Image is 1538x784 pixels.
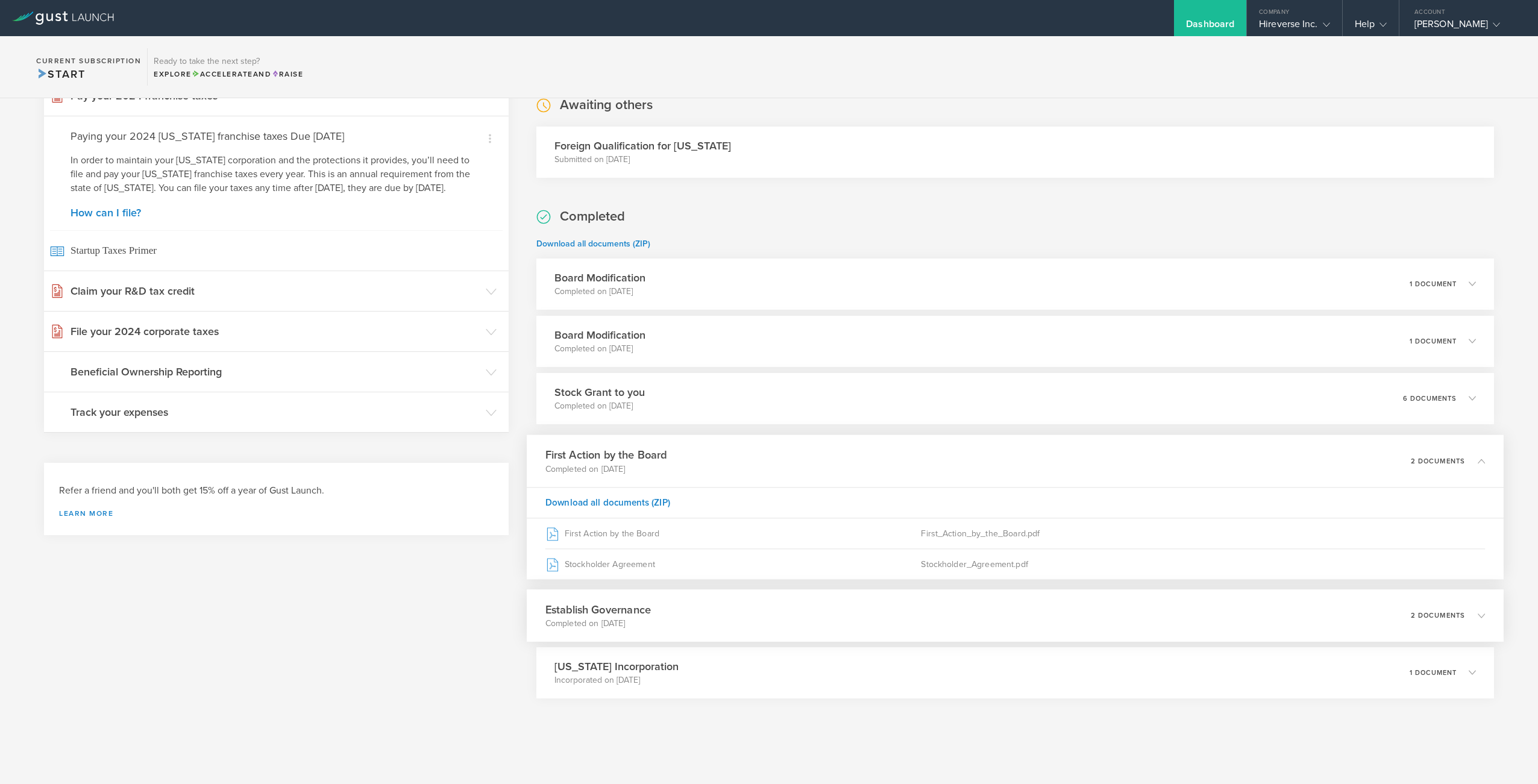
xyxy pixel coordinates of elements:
span: Startup Taxes Primer [50,230,503,271]
span: Accelerate [192,70,253,78]
h3: Establish Governance [545,601,651,618]
h3: First Action by the Board [545,447,667,463]
h3: Board Modification [554,327,645,343]
h3: Track your expenses [71,404,480,420]
p: Completed on [DATE] [554,400,645,412]
iframe: Chat Widget [1478,726,1538,784]
h2: Current Subscription [36,57,141,64]
p: 6 documents [1403,395,1457,402]
p: Completed on [DATE] [545,463,667,475]
p: Incorporated on [DATE] [554,674,679,686]
div: Ready to take the next step?ExploreAccelerateandRaise [147,48,309,86]
div: Stockholder Agreement [545,549,921,579]
span: Start [36,67,85,81]
h3: Claim your R&D tax credit [71,283,480,299]
div: Hireverse Inc. [1259,18,1329,36]
a: Download all documents (ZIP) [536,239,650,249]
div: Help [1355,18,1387,36]
span: and [192,70,272,78]
h3: Foreign Qualification for [US_STATE] [554,138,731,154]
p: 1 document [1410,281,1457,287]
h2: Completed [560,208,625,225]
div: [PERSON_NAME] [1414,18,1517,36]
a: Learn more [59,510,494,517]
div: Explore [154,69,303,80]
h3: File your 2024 corporate taxes [71,324,480,339]
h2: Awaiting others [560,96,653,114]
p: 2 documents [1411,457,1466,464]
h4: Paying your 2024 [US_STATE] franchise taxes Due [DATE] [71,128,482,144]
div: Dashboard [1186,18,1234,36]
p: Completed on [DATE] [545,617,651,629]
h3: Stock Grant to you [554,384,645,400]
p: Completed on [DATE] [554,286,645,298]
span: Raise [271,70,303,78]
a: Startup Taxes Primer [44,230,509,271]
h3: Board Modification [554,270,645,286]
p: Submitted on [DATE] [554,154,731,166]
div: Download all documents (ZIP) [527,487,1503,518]
p: Completed on [DATE] [554,343,645,355]
h3: Ready to take the next step? [154,57,303,66]
h3: [US_STATE] Incorporation [554,659,679,674]
a: How can I file? [71,207,482,218]
p: 1 document [1410,670,1457,676]
div: Stockholder_Agreement.pdf [921,549,1486,579]
p: In order to maintain your [US_STATE] corporation and the protections it provides, you’ll need to ... [71,154,482,195]
h3: Refer a friend and you'll both get 15% off a year of Gust Launch. [59,484,494,498]
h3: Beneficial Ownership Reporting [71,364,480,380]
p: 1 document [1410,338,1457,345]
div: First_Action_by_the_Board.pdf [921,518,1486,548]
p: 2 documents [1411,612,1466,618]
div: First Action by the Board [545,518,921,548]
